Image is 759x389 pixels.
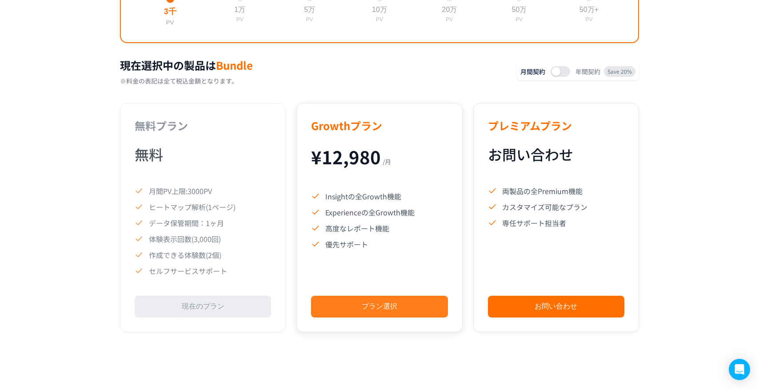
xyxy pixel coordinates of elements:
[511,5,527,15] div: 50万
[311,296,447,318] button: プラン選択
[520,67,545,76] span: 月間契約
[216,57,253,73] span: Bundle
[311,207,447,218] li: Experienceの全Growth機能
[446,16,453,23] div: PV
[515,16,523,23] div: PV
[729,359,750,380] div: Open Intercom Messenger
[604,66,635,77] span: Save 20%
[488,202,624,212] li: カスタマイズ可能なプラン
[488,118,624,133] h3: プレミアムプラン
[442,5,457,15] div: 20万
[120,57,503,73] h2: 現在選択中の製品は
[120,76,503,85] p: ※料金の表記は全て税込金額となります。
[135,118,271,133] h3: 無料プラン
[311,223,447,234] li: 高度なレポート機能
[135,144,163,164] span: 無料
[135,218,271,228] li: データ保管期間：1ヶ月
[383,157,391,166] span: / 月
[135,202,271,212] li: ヒートマップ解析(1ページ)
[311,191,447,202] li: Insightの全Growth機能
[311,239,447,250] li: 優先サポート
[236,16,244,23] div: PV
[166,19,174,26] div: PV
[164,7,176,17] div: 3千
[372,5,387,15] div: 10万
[135,250,271,260] li: 作成できる体験数(2個)
[488,218,624,228] li: 専任サポート担当者
[311,118,447,133] h3: Growthプラン
[306,16,313,23] div: PV
[135,296,271,318] button: 現在のプラン
[311,144,381,170] span: ¥ 12,980
[376,16,383,23] div: PV
[135,186,271,196] li: 月間PV上限:3000PV
[585,16,592,23] div: PV
[304,5,315,15] div: 5万
[234,5,245,15] div: 1万
[488,144,573,164] span: お問い合わせ
[488,296,624,318] button: お問い合わせ
[575,67,600,76] span: 年間契約
[135,266,271,276] li: セルフサービスサポート
[488,186,624,196] li: 両製品の全Premium機能
[135,234,271,244] li: 体験表示回数(3,000回)
[579,5,599,15] div: 50万+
